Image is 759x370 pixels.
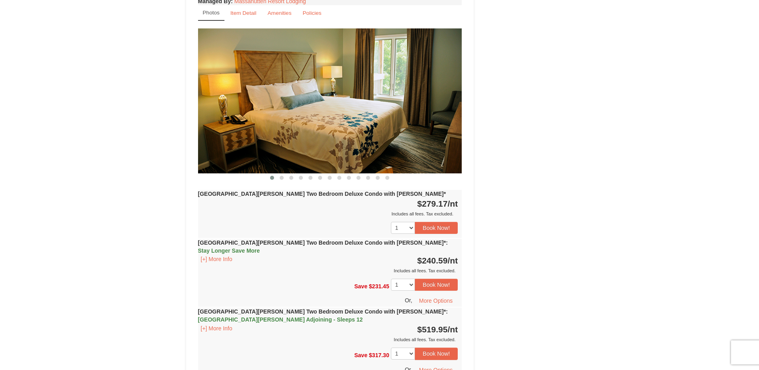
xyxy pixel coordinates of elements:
[198,247,260,254] span: Stay Longer Save More
[198,316,363,323] span: [GEOGRAPHIC_DATA][PERSON_NAME] Adjoining - Sleeps 12
[198,5,224,21] a: Photos
[417,325,448,334] span: $519.95
[198,336,458,344] div: Includes all fees. Tax excluded.
[415,279,458,291] button: Book Now!
[198,28,462,173] img: 18876286-150-42100a13.jpg
[302,10,321,16] small: Policies
[203,10,220,16] small: Photos
[448,199,458,208] span: /nt
[262,5,297,21] a: Amenities
[369,283,389,290] span: $231.45
[230,10,256,16] small: Item Detail
[414,295,458,307] button: More Options
[198,255,235,263] button: [+] More Info
[448,256,458,265] span: /nt
[405,297,413,304] span: Or,
[225,5,262,21] a: Item Detail
[198,324,235,333] button: [+] More Info
[369,352,389,358] span: $317.30
[198,210,458,218] div: Includes all fees. Tax excluded.
[198,308,448,323] strong: [GEOGRAPHIC_DATA][PERSON_NAME] Two Bedroom Deluxe Condo with [PERSON_NAME]*
[448,325,458,334] span: /nt
[354,283,367,290] span: Save
[198,239,448,254] strong: [GEOGRAPHIC_DATA][PERSON_NAME] Two Bedroom Deluxe Condo with [PERSON_NAME]*
[417,199,458,208] strong: $279.17
[446,239,448,246] span: :
[354,352,367,358] span: Save
[297,5,326,21] a: Policies
[415,222,458,234] button: Book Now!
[198,191,446,197] strong: [GEOGRAPHIC_DATA][PERSON_NAME] Two Bedroom Deluxe Condo with [PERSON_NAME]*
[415,348,458,360] button: Book Now!
[446,308,448,315] span: :
[417,256,448,265] span: $240.59
[198,267,458,275] div: Includes all fees. Tax excluded.
[268,10,292,16] small: Amenities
